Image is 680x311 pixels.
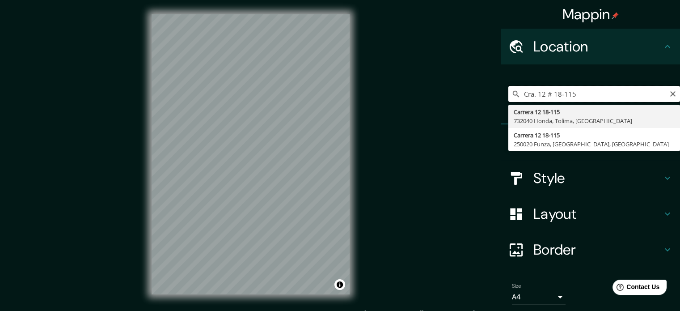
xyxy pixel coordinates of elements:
[533,169,662,187] h4: Style
[152,14,350,294] canvas: Map
[512,282,521,290] label: Size
[334,279,345,290] button: Toggle attribution
[669,89,676,98] button: Clear
[514,116,675,125] div: 732040 Honda, Tolima, [GEOGRAPHIC_DATA]
[508,86,680,102] input: Pick your city or area
[562,5,619,23] h4: Mappin
[533,133,662,151] h4: Pins
[501,29,680,64] div: Location
[514,140,675,149] div: 250020 Funza, [GEOGRAPHIC_DATA], [GEOGRAPHIC_DATA]
[514,131,675,140] div: Carrera 12 18-115
[501,196,680,232] div: Layout
[612,12,619,19] img: pin-icon.png
[533,38,662,55] h4: Location
[533,241,662,259] h4: Border
[501,232,680,268] div: Border
[533,205,662,223] h4: Layout
[600,276,670,301] iframe: Help widget launcher
[501,160,680,196] div: Style
[514,107,675,116] div: Carrera 12 18-115
[512,290,566,304] div: A4
[501,124,680,160] div: Pins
